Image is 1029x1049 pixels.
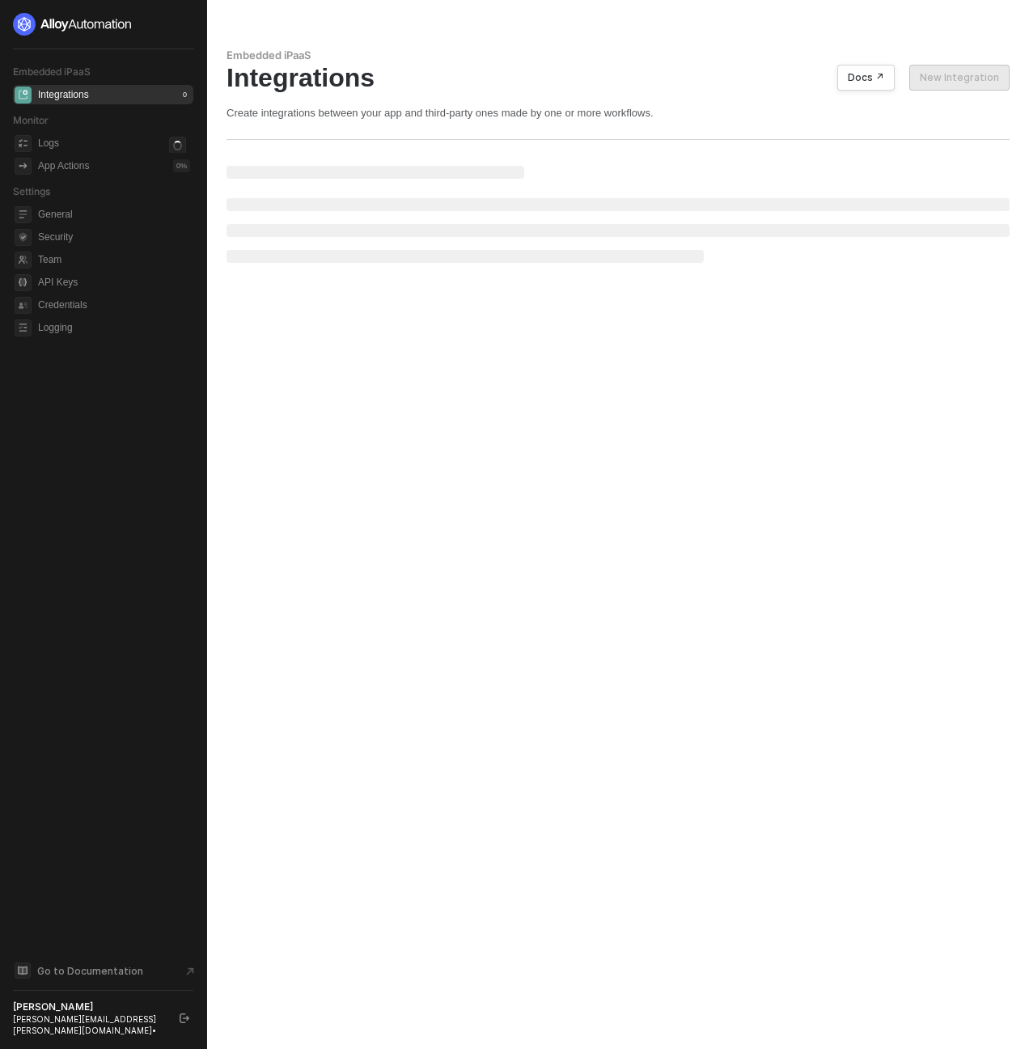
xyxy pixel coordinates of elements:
[227,106,1010,120] div: Create integrations between your app and third-party ones made by one or more workflows.
[13,1000,165,1013] div: [PERSON_NAME]
[13,1013,165,1036] div: [PERSON_NAME][EMAIL_ADDRESS][PERSON_NAME][DOMAIN_NAME] •
[38,227,190,247] span: Security
[38,295,190,315] span: Credentials
[909,65,1010,91] button: New Integration
[15,206,32,223] span: general
[37,964,143,978] span: Go to Documentation
[38,137,59,150] div: Logs
[15,158,32,175] span: icon-app-actions
[38,88,89,102] div: Integrations
[180,88,190,101] div: 0
[837,65,895,91] button: Docs ↗
[173,159,190,172] div: 0 %
[15,962,31,979] span: documentation
[15,229,32,246] span: security
[38,159,89,173] div: App Actions
[182,963,198,979] span: document-arrow
[13,13,133,36] img: logo
[15,135,32,152] span: icon-logs
[180,1013,189,1023] span: logout
[13,185,50,197] span: Settings
[15,252,32,269] span: team
[169,137,186,154] span: icon-loader
[15,297,32,314] span: credentials
[15,87,32,104] span: integrations
[38,250,190,269] span: Team
[13,961,194,980] a: Knowledge Base
[227,49,1010,62] div: Embedded iPaaS
[38,205,190,224] span: General
[13,66,91,78] span: Embedded iPaaS
[38,273,190,292] span: API Keys
[227,62,1010,93] div: Integrations
[848,71,884,84] div: Docs ↗
[15,319,32,336] span: logging
[13,13,193,36] a: logo
[13,114,49,126] span: Monitor
[15,274,32,291] span: api-key
[38,318,190,337] span: Logging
